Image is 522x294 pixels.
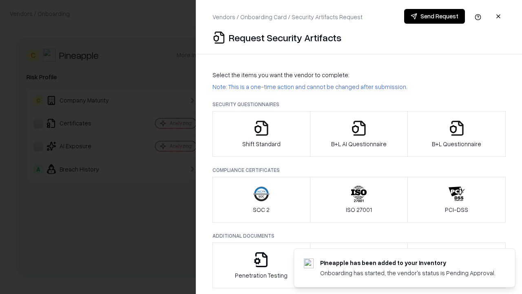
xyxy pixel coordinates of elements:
[229,31,341,44] p: Request Security Artifacts
[407,243,506,288] button: Data Processing Agreement
[212,82,506,91] p: Note: This is a one-time action and cannot be changed after submission.
[310,111,408,157] button: B+L AI Questionnaire
[212,167,506,174] p: Compliance Certificates
[331,140,387,148] p: B+L AI Questionnaire
[310,177,408,223] button: ISO 27001
[212,111,310,157] button: Shift Standard
[212,101,506,108] p: Security Questionnaires
[346,205,372,214] p: ISO 27001
[310,243,408,288] button: Privacy Policy
[212,232,506,239] p: Additional Documents
[212,243,310,288] button: Penetration Testing
[304,258,314,268] img: pineappleenergy.com
[404,9,465,24] button: Send Request
[253,205,270,214] p: SOC 2
[212,177,310,223] button: SOC 2
[432,140,481,148] p: B+L Questionnaire
[407,111,506,157] button: B+L Questionnaire
[212,71,506,79] p: Select the items you want the vendor to complete:
[320,258,495,267] div: Pineapple has been added to your inventory
[320,269,495,277] div: Onboarding has started, the vendor's status is Pending Approval.
[445,205,468,214] p: PCI-DSS
[212,13,363,21] p: Vendors / Onboarding Card / Security Artifacts Request
[407,177,506,223] button: PCI-DSS
[242,140,281,148] p: Shift Standard
[235,271,288,280] p: Penetration Testing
